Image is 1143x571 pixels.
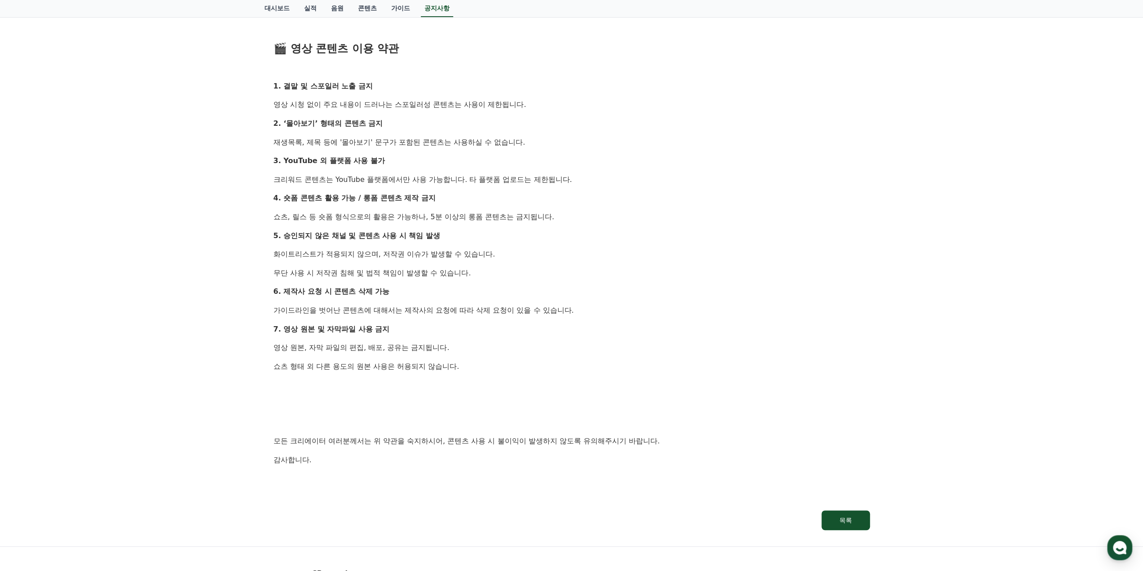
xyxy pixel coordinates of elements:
[139,298,150,305] span: 설정
[274,248,870,260] p: 화이트리스트가 적용되지 않으며, 저작권 이슈가 발생할 수 있습니다.
[274,287,390,296] strong: 6. 제작사 요청 시 콘텐츠 삭제 가능
[274,119,383,128] strong: 2. ‘몰아보기’ 형태의 콘텐츠 금지
[274,361,870,372] p: 쇼츠 형태 외 다른 용도의 원본 사용은 허용되지 않습니다.
[274,82,373,90] strong: 1. 결말 및 스포일러 노출 금지
[274,194,436,202] strong: 4. 숏폼 콘텐츠 활용 가능 / 롱폼 콘텐츠 제작 금지
[274,435,870,447] p: 모든 크리에이터 여러분께서는 위 약관을 숙지하시어, 콘텐츠 사용 시 불이익이 발생하지 않도록 유의해주시기 바랍니다.
[821,510,870,530] button: 목록
[274,174,870,186] p: 크리워드 콘텐츠는 YouTube 플랫폼에서만 사용 가능합니다. 타 플랫폼 업로드는 제한됩니다.
[274,325,390,333] strong: 7. 영상 원본 및 자막파일 사용 금지
[274,137,870,148] p: 재생목록, 제목 등에 '몰아보기' 문구가 포함된 콘텐츠는 사용하실 수 없습니다.
[82,299,93,306] span: 대화
[3,285,59,307] a: 홈
[28,298,34,305] span: 홈
[274,342,870,354] p: 영상 원본, 자막 파일의 편집, 배포, 공유는 금지됩니다.
[839,516,852,525] div: 목록
[274,156,385,165] strong: 3. YouTube 외 플랫폼 사용 불가
[274,42,399,55] span: 🎬 영상 콘텐츠 이용 약관
[274,510,870,530] a: 목록
[274,267,870,279] p: 무단 사용 시 저작권 침해 및 법적 책임이 발생할 수 있습니다.
[274,211,870,223] p: 쇼츠, 릴스 등 숏폼 형식으로의 활용은 가능하나, 5분 이상의 롱폼 콘텐츠는 금지됩니다.
[59,285,116,307] a: 대화
[274,231,440,240] strong: 5. 승인되지 않은 채널 및 콘텐츠 사용 시 책임 발생
[116,285,172,307] a: 설정
[274,305,870,316] p: 가이드라인을 벗어난 콘텐츠에 대해서는 제작사의 요청에 따라 삭제 요청이 있을 수 있습니다.
[274,99,870,111] p: 영상 시청 없이 주요 내용이 드러나는 스포일러성 콘텐츠는 사용이 제한됩니다.
[274,454,870,466] p: 감사합니다.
